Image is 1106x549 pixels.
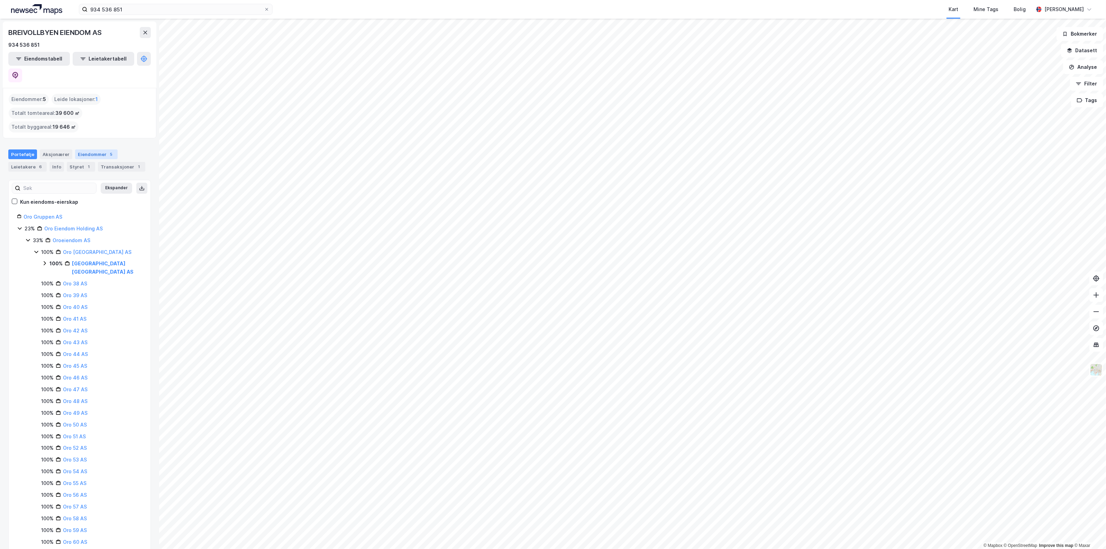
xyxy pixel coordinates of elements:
[41,397,54,405] div: 100%
[8,41,40,49] div: 934 536 851
[63,339,88,345] a: Oro 43 AS
[63,445,87,451] a: Oro 52 AS
[1071,93,1103,107] button: Tags
[85,163,92,170] div: 1
[41,291,54,300] div: 100%
[63,504,87,510] a: Oro 57 AS
[40,149,72,159] div: Aksjonærer
[63,433,86,439] a: Oro 51 AS
[1044,5,1084,13] div: [PERSON_NAME]
[63,292,87,298] a: Oro 39 AS
[63,515,87,521] a: Oro 58 AS
[63,422,87,428] a: Oro 50 AS
[72,260,134,275] a: [GEOGRAPHIC_DATA] [GEOGRAPHIC_DATA] AS
[41,514,54,523] div: 100%
[41,444,54,452] div: 100%
[41,526,54,534] div: 100%
[37,163,44,170] div: 6
[41,327,54,335] div: 100%
[974,5,998,13] div: Mine Tags
[63,480,86,486] a: Oro 55 AS
[95,95,98,103] span: 1
[9,94,49,105] div: Eiendommer :
[41,467,54,476] div: 100%
[1090,363,1103,376] img: Z
[49,259,63,268] div: 100%
[73,52,134,66] button: Leietakertabell
[63,468,87,474] a: Oro 54 AS
[63,398,88,404] a: Oro 48 AS
[63,316,86,322] a: Oro 41 AS
[20,183,96,193] input: Søk
[8,149,37,159] div: Portefølje
[1063,60,1103,74] button: Analyse
[44,226,103,231] a: Oro Eiendom Holding AS
[41,248,54,256] div: 100%
[41,362,54,370] div: 100%
[949,5,958,13] div: Kart
[1039,543,1073,548] a: Improve this map
[63,410,88,416] a: Oro 49 AS
[1057,27,1103,41] button: Bokmerker
[41,432,54,441] div: 100%
[52,94,101,105] div: Leide lokasjoner :
[63,492,87,498] a: Oro 56 AS
[63,375,88,381] a: Oro 46 AS
[33,236,43,245] div: 33%
[53,123,76,131] span: 19 646 ㎡
[63,328,88,333] a: Oro 42 AS
[25,225,35,233] div: 23%
[63,249,131,255] a: Oro [GEOGRAPHIC_DATA] AS
[9,108,82,119] div: Totalt tomteareal :
[1061,44,1103,57] button: Datasett
[63,527,87,533] a: Oro 59 AS
[55,109,80,117] span: 39 600 ㎡
[41,374,54,382] div: 100%
[49,162,64,172] div: Info
[41,491,54,499] div: 100%
[108,151,115,158] div: 5
[41,338,54,347] div: 100%
[53,237,90,243] a: Oroeiendom AS
[9,121,79,132] div: Totalt byggareal :
[41,350,54,358] div: 100%
[24,214,62,220] a: Oro Gruppen AS
[41,303,54,311] div: 100%
[63,539,87,545] a: Oro 60 AS
[8,27,103,38] div: BREIVOLLBYEN EIENDOM AS
[63,351,88,357] a: Oro 44 AS
[41,315,54,323] div: 100%
[75,149,118,159] div: Eiendommer
[20,198,78,206] div: Kun eiendoms-eierskap
[63,304,88,310] a: Oro 40 AS
[8,162,47,172] div: Leietakere
[41,280,54,288] div: 100%
[88,4,264,15] input: Søk på adresse, matrikkel, gårdeiere, leietakere eller personer
[41,456,54,464] div: 100%
[41,479,54,487] div: 100%
[101,183,132,194] button: Ekspander
[11,4,62,15] img: logo.a4113a55bc3d86da70a041830d287a7e.svg
[63,281,87,286] a: Oro 38 AS
[1071,516,1106,549] iframe: Chat Widget
[41,538,54,546] div: 100%
[67,162,95,172] div: Styret
[43,95,46,103] span: 5
[1004,543,1038,548] a: OpenStreetMap
[63,363,87,369] a: Oro 45 AS
[63,457,87,463] a: Oro 53 AS
[63,386,88,392] a: Oro 47 AS
[41,409,54,417] div: 100%
[8,52,70,66] button: Eiendomstabell
[98,162,145,172] div: Transaksjoner
[41,385,54,394] div: 100%
[1014,5,1026,13] div: Bolig
[41,421,54,429] div: 100%
[984,543,1003,548] a: Mapbox
[1070,77,1103,91] button: Filter
[136,163,143,170] div: 1
[41,503,54,511] div: 100%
